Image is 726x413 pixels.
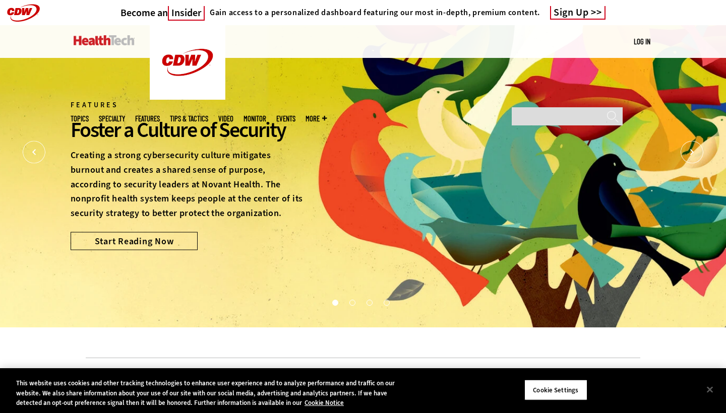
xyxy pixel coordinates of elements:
[23,141,45,164] button: Prev
[205,8,540,18] a: Gain access to a personalized dashboard featuring our most in-depth, premium content.
[681,141,703,164] button: Next
[305,398,344,407] a: More information about your privacy
[524,379,587,400] button: Cookie Settings
[71,115,89,122] span: Topics
[74,35,135,45] img: Home
[168,6,205,21] span: Insider
[120,7,205,19] a: Become anInsider
[150,92,225,102] a: CDW
[170,115,208,122] a: Tips & Tactics
[332,300,337,305] button: 1 of 4
[384,300,389,305] button: 4 of 4
[120,7,205,19] h3: Become an
[634,36,650,47] div: User menu
[150,25,225,100] img: Home
[349,300,354,305] button: 2 of 4
[306,115,327,122] span: More
[276,115,295,122] a: Events
[699,378,721,400] button: Close
[634,37,650,46] a: Log in
[71,148,305,221] p: Creating a strong cybersecurity culture mitigates burnout and creates a shared sense of purpose, ...
[210,8,540,18] h4: Gain access to a personalized dashboard featuring our most in-depth, premium content.
[99,115,125,122] span: Specialty
[244,115,266,122] a: MonITor
[71,116,305,144] div: Foster a Culture of Security
[550,6,606,20] a: Sign Up
[218,115,233,122] a: Video
[16,378,399,408] div: This website uses cookies and other tracking technologies to enhance user experience and to analy...
[135,115,160,122] a: Features
[367,300,372,305] button: 3 of 4
[71,232,198,250] a: Start Reading Now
